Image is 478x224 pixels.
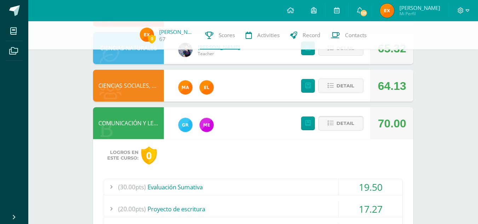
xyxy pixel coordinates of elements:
span: Detail [336,79,354,92]
div: 19.50 [339,179,402,195]
div: Evaluación Sumativa [104,179,402,195]
span: Mi Perfil [399,11,440,17]
span: 0 [148,34,156,43]
span: (30.00pts) [118,179,146,195]
span: (20.00pts) [118,201,146,217]
a: Record [285,21,326,50]
img: ec9058e119db4a565bf1c70325520aa2.png [140,28,154,42]
img: 31c982a1c1d67d3c4d1e96adbf671f86.png [200,80,214,94]
button: Detail [318,116,363,131]
div: COMUNICACIÓN Y LENGUAJE, IDIOMA ESPAÑOL [93,107,164,139]
div: 70.00 [378,108,406,139]
a: Activities [240,21,285,50]
img: 47e0c6d4bfe68c431262c1f147c89d8f.png [178,118,192,132]
span: Activities [257,31,280,39]
span: [PERSON_NAME] [399,4,440,11]
img: 266030d5bbfb4fab9f05b9da2ad38396.png [178,80,192,94]
div: CIENCIAS SOCIALES, FORMACIÓN CIUDADANA E INTERCULTURALIDAD [93,70,164,102]
a: 67 [159,35,166,43]
button: Detail [318,79,363,93]
span: Logros en este curso: [107,150,138,161]
span: Scores [219,31,235,39]
img: 498c526042e7dcf1c615ebb741a80315.png [200,118,214,132]
img: ec9058e119db4a565bf1c70325520aa2.png [380,4,394,18]
a: Contacts [326,21,372,50]
div: 0 [141,147,157,165]
span: Detail [336,117,354,130]
span: 131 [360,9,368,17]
div: 17.27 [339,201,402,217]
div: Proyecto de escritura [104,201,402,217]
div: 64.13 [378,70,406,102]
span: Record [303,31,320,39]
img: b2b209b5ecd374f6d147d0bc2cef63fa.png [178,43,192,57]
a: Scores [200,21,240,50]
span: Teacher [198,51,240,57]
span: Contacts [345,31,367,39]
a: [PERSON_NAME] [159,28,195,35]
